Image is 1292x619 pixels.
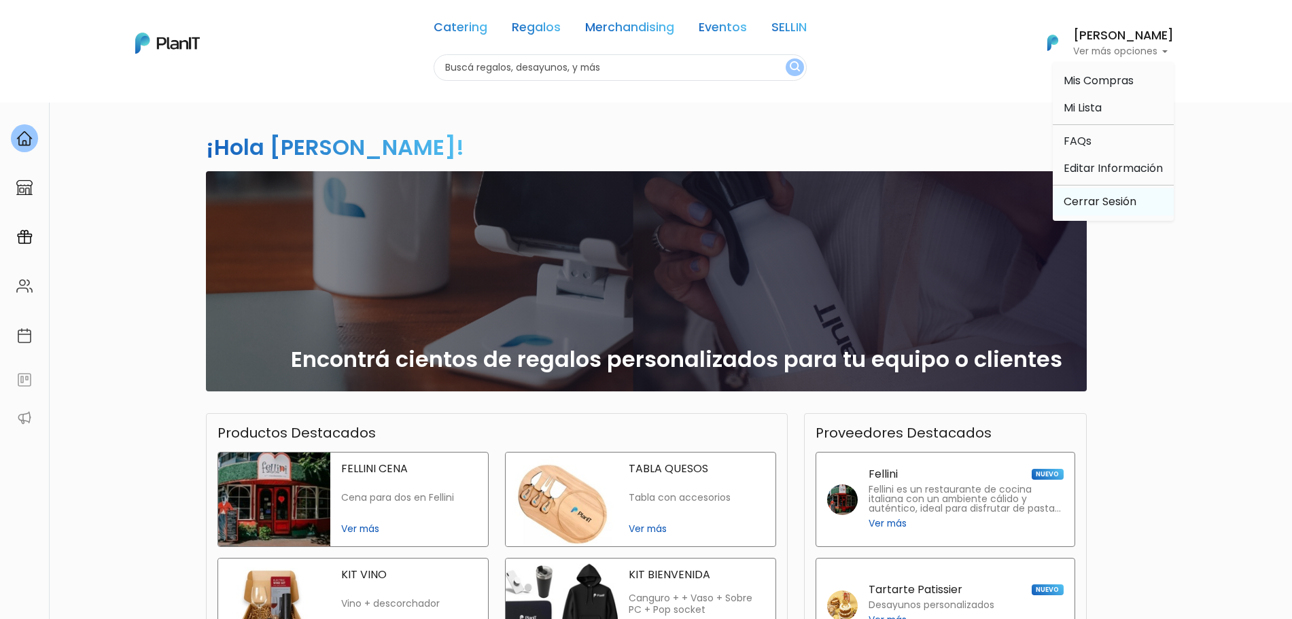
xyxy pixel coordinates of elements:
a: Editar Información [1053,155,1174,182]
h3: Proveedores Destacados [816,425,992,441]
img: campaigns-02234683943229c281be62815700db0a1741e53638e28bf9629b52c665b00959.svg [16,229,33,245]
img: marketplace-4ceaa7011d94191e9ded77b95e3339b90024bf715f7c57f8cf31f2d8c509eaba.svg [16,179,33,196]
input: Buscá regalos, desayunos, y más [434,54,807,81]
img: home-e721727adea9d79c4d83392d1f703f7f8bce08238fde08b1acbfd93340b81755.svg [16,130,33,147]
p: KIT BIENVENIDA [629,569,765,580]
h2: Encontrá cientos de regalos personalizados para tu equipo o clientes [291,347,1062,372]
p: FELLINI CENA [341,463,477,474]
a: Regalos [512,22,561,38]
img: feedback-78b5a0c8f98aac82b08bfc38622c3050aee476f2c9584af64705fc4e61158814.svg [16,372,33,388]
span: Ver más [869,516,907,531]
a: Merchandising [585,22,674,38]
span: NUEVO [1032,584,1063,595]
a: SELLIN [771,22,807,38]
a: FAQs [1053,128,1174,155]
a: Fellini NUEVO Fellini es un restaurante de cocina italiana con un ambiente cálido y auténtico, id... [816,452,1075,547]
p: Fellini es un restaurante de cocina italiana con un ambiente cálido y auténtico, ideal para disfr... [869,485,1064,514]
p: KIT VINO [341,569,477,580]
span: Ver más [341,522,477,536]
p: Ver más opciones [1073,47,1174,56]
p: Tabla con accesorios [629,492,765,503]
a: Mis Compras [1053,67,1174,94]
span: Ver más [629,522,765,536]
a: Eventos [699,22,747,38]
img: people-662611757002400ad9ed0e3c099ab2801c6687ba6c219adb57efc949bc21e19d.svg [16,278,33,294]
h2: ¡Hola [PERSON_NAME]! [206,132,464,162]
h6: [PERSON_NAME] [1073,30,1174,42]
span: Mis Compras [1064,73,1134,88]
img: fellini [827,484,858,515]
a: Mi Lista [1053,94,1174,122]
p: Desayunos personalizados [869,601,994,610]
button: PlanIt Logo [PERSON_NAME] Ver más opciones [1030,25,1174,60]
img: partners-52edf745621dab592f3b2c58e3bca9d71375a7ef29c3b500c9f145b62cc070d4.svg [16,410,33,426]
img: search_button-432b6d5273f82d61273b3651a40e1bd1b912527efae98b1b7a1b2c0702e16a8d.svg [790,61,800,74]
span: Mi Lista [1064,100,1102,116]
a: tabla quesos TABLA QUESOS Tabla con accesorios Ver más [505,452,776,547]
img: PlanIt Logo [1038,28,1068,58]
a: Cerrar Sesión [1053,188,1174,215]
img: PlanIt Logo [135,33,200,54]
p: Cena para dos en Fellini [341,492,477,503]
p: Fellini [869,469,898,480]
p: Canguro + + Vaso + Sobre PC + Pop socket [629,593,765,616]
h3: Productos Destacados [217,425,376,441]
img: tabla quesos [506,453,618,546]
p: Vino + descorchador [341,598,477,609]
a: fellini cena FELLINI CENA Cena para dos en Fellini Ver más [217,452,489,547]
a: Catering [434,22,487,38]
img: calendar-87d922413cdce8b2cf7b7f5f62616a5cf9e4887200fb71536465627b3292af00.svg [16,328,33,344]
p: Tartarte Patissier [869,584,962,595]
p: TABLA QUESOS [629,463,765,474]
div: ¿Necesitás ayuda? [70,13,196,39]
img: fellini cena [218,453,330,546]
span: NUEVO [1032,469,1063,480]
